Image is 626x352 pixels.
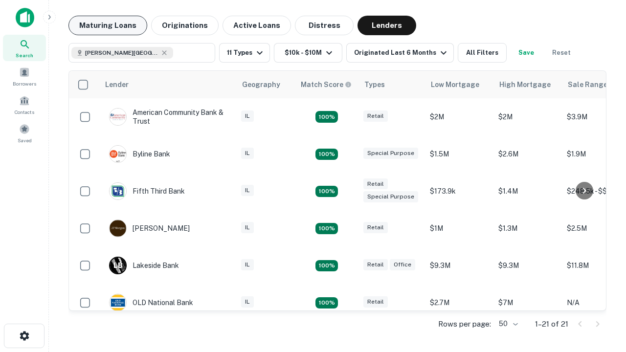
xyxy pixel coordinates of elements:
button: $10k - $10M [274,43,342,63]
th: Low Mortgage [425,71,493,98]
img: picture [110,294,126,311]
a: Borrowers [3,63,46,89]
span: Contacts [15,108,34,116]
div: Retail [363,110,388,122]
div: Originated Last 6 Months [354,47,449,59]
div: Byline Bank [109,145,170,163]
button: Maturing Loans [68,16,147,35]
span: Saved [18,136,32,144]
div: Retail [363,222,388,233]
img: picture [110,220,126,237]
iframe: Chat Widget [577,274,626,321]
button: Lenders [358,16,416,35]
div: Sale Range [568,79,607,90]
div: OLD National Bank [109,294,193,311]
span: Borrowers [13,80,36,88]
th: Types [358,71,425,98]
div: Retail [363,296,388,308]
div: American Community Bank & Trust [109,108,226,126]
div: High Mortgage [499,79,551,90]
button: 11 Types [219,43,270,63]
a: Saved [3,120,46,146]
span: [PERSON_NAME][GEOGRAPHIC_DATA], [GEOGRAPHIC_DATA] [85,48,158,57]
div: Matching Properties: 2, hasApolloMatch: undefined [315,186,338,198]
td: $9.3M [425,247,493,284]
p: Rows per page: [438,318,491,330]
button: Active Loans [223,16,291,35]
td: $7M [493,284,562,321]
div: Special Purpose [363,148,418,159]
div: Lender [105,79,129,90]
a: Contacts [3,91,46,118]
td: $2M [425,98,493,135]
img: picture [110,183,126,199]
div: IL [241,185,254,196]
div: IL [241,148,254,159]
div: [PERSON_NAME] [109,220,190,237]
img: picture [110,146,126,162]
div: Capitalize uses an advanced AI algorithm to match your search with the best lender. The match sco... [301,79,352,90]
div: IL [241,222,254,233]
div: 50 [495,317,519,331]
div: Matching Properties: 2, hasApolloMatch: undefined [315,297,338,309]
button: Reset [546,43,577,63]
div: Retail [363,259,388,270]
div: IL [241,259,254,270]
img: picture [110,109,126,125]
td: $9.3M [493,247,562,284]
div: Matching Properties: 2, hasApolloMatch: undefined [315,223,338,235]
th: Lender [99,71,236,98]
td: $1.4M [493,173,562,210]
p: L B [113,261,122,271]
button: Originations [151,16,219,35]
td: $1M [425,210,493,247]
div: Geography [242,79,280,90]
div: Office [390,259,415,270]
td: $2.7M [425,284,493,321]
div: Special Purpose [363,191,418,202]
div: Low Mortgage [431,79,479,90]
div: Lakeside Bank [109,257,179,274]
div: IL [241,296,254,308]
a: Search [3,35,46,61]
div: Types [364,79,385,90]
td: $2.6M [493,135,562,173]
div: Matching Properties: 2, hasApolloMatch: undefined [315,111,338,123]
p: 1–21 of 21 [535,318,568,330]
th: Capitalize uses an advanced AI algorithm to match your search with the best lender. The match sco... [295,71,358,98]
td: $173.9k [425,173,493,210]
button: Originated Last 6 Months [346,43,454,63]
div: Matching Properties: 3, hasApolloMatch: undefined [315,149,338,160]
h6: Match Score [301,79,350,90]
td: $1.5M [425,135,493,173]
th: High Mortgage [493,71,562,98]
img: capitalize-icon.png [16,8,34,27]
div: Retail [363,178,388,190]
div: Matching Properties: 3, hasApolloMatch: undefined [315,260,338,272]
button: Save your search to get updates of matches that match your search criteria. [511,43,542,63]
div: Fifth Third Bank [109,182,185,200]
button: Distress [295,16,354,35]
span: Search [16,51,33,59]
td: $2M [493,98,562,135]
th: Geography [236,71,295,98]
button: All Filters [458,43,507,63]
div: IL [241,110,254,122]
td: $1.3M [493,210,562,247]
